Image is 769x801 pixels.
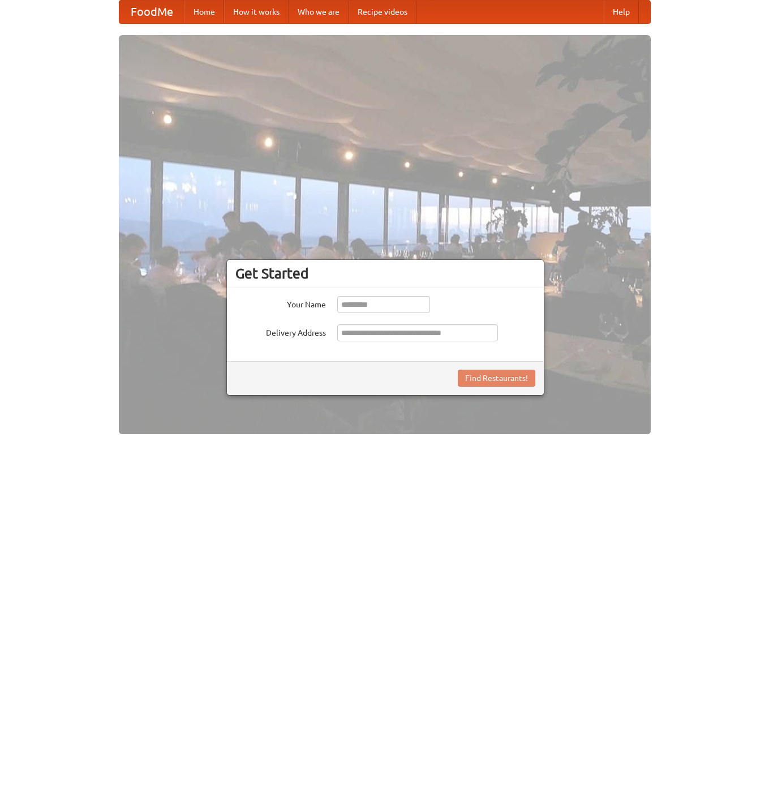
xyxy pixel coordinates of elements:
[119,1,184,23] a: FoodMe
[235,296,326,310] label: Your Name
[235,265,535,282] h3: Get Started
[458,370,535,387] button: Find Restaurants!
[184,1,224,23] a: Home
[349,1,416,23] a: Recipe videos
[289,1,349,23] a: Who we are
[604,1,639,23] a: Help
[235,324,326,339] label: Delivery Address
[224,1,289,23] a: How it works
